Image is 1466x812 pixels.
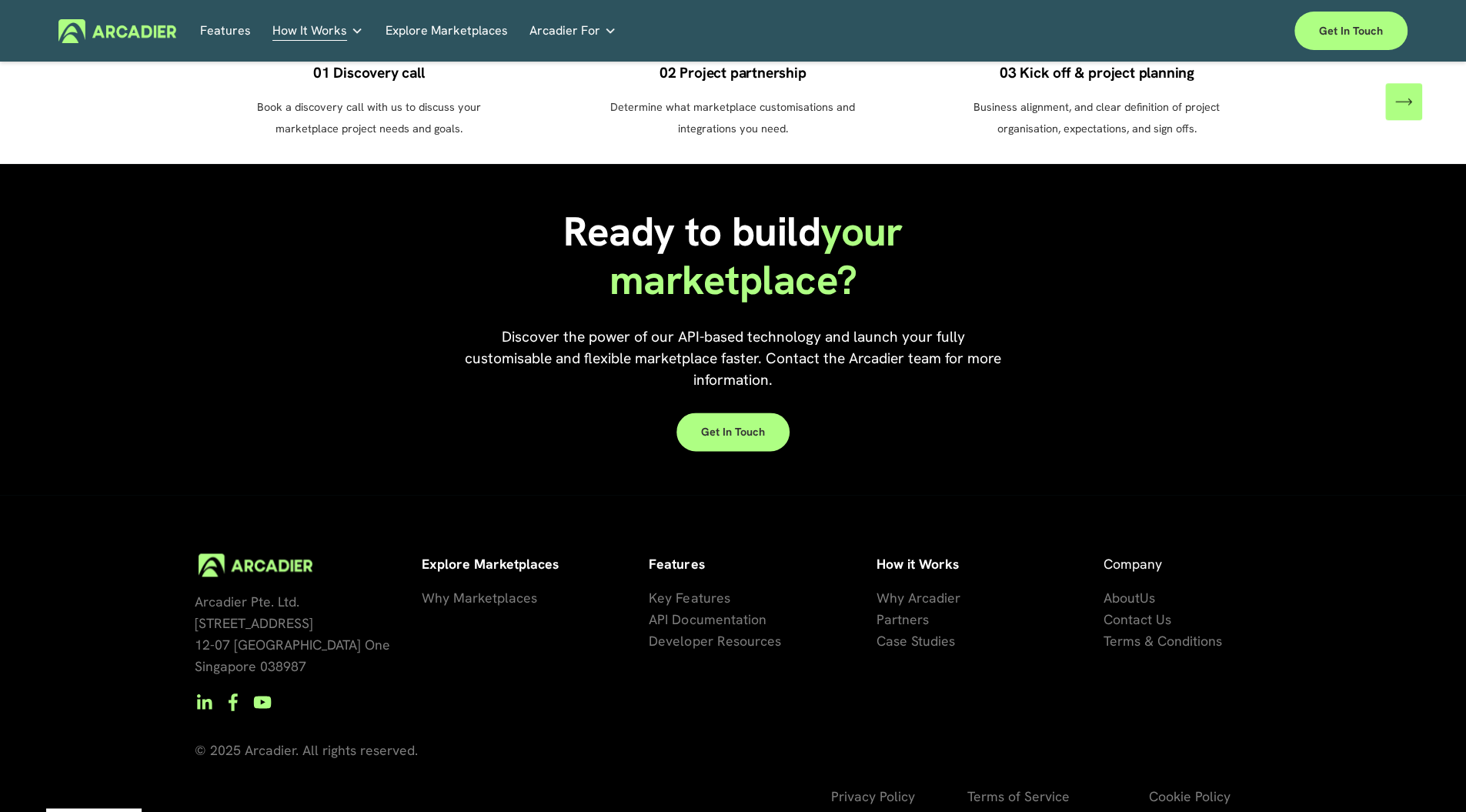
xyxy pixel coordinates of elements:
a: Ca [877,630,893,652]
span: Contact Us [1104,610,1171,628]
strong: Explore Marketplaces [422,555,559,573]
span: Ca [877,632,893,650]
a: Developer Resources [649,630,780,652]
a: folder dropdown [272,19,363,43]
a: LinkedIn [195,693,213,711]
span: Developer Resources [649,632,780,650]
a: Facebook [224,693,242,711]
a: P [877,609,884,630]
a: Features [200,19,251,43]
strong: Features [649,555,704,573]
span: Terms of Service [967,787,1070,805]
a: Terms of Service [967,786,1070,807]
img: Arcadier [58,19,176,43]
span: API Documentation [649,610,766,628]
a: About [1104,587,1140,609]
span: Discover the power of our API-based technology and launch your fully customisable and flexible ma... [465,327,1005,389]
span: About [1104,589,1140,606]
span: Why Arcadier [877,589,960,606]
a: Get in touch [1294,12,1408,50]
span: P [877,610,884,628]
span: Terms & Conditions [1104,632,1222,650]
a: YouTube [253,693,272,711]
button: Next [1385,83,1422,120]
a: API Documentation [649,609,766,630]
a: Key Features [649,587,730,609]
iframe: Chat Widget [1389,738,1466,812]
span: Ready to build [563,205,820,258]
a: Terms & Conditions [1104,630,1222,652]
a: Contact Us [1104,609,1171,630]
a: Explore Marketplaces [386,19,508,43]
a: Cookie Policy [1149,786,1231,807]
span: Privacy Policy [831,787,915,805]
span: Arcadier Pte. Ltd. [STREET_ADDRESS] 12-07 [GEOGRAPHIC_DATA] One Singapore 038987 [195,593,390,675]
a: Why Arcadier [877,587,960,609]
span: se Studies [893,632,955,650]
span: Cookie Policy [1149,787,1231,805]
span: Arcadier For [529,20,600,42]
a: Privacy Policy [831,786,915,807]
span: Key Features [649,589,730,606]
span: © 2025 Arcadier. All rights reserved. [195,741,418,759]
a: se Studies [893,630,955,652]
span: Why Marketplaces [422,589,537,606]
a: Why Marketplaces [422,587,537,609]
span: artners [884,610,929,628]
a: Get in touch [676,413,790,451]
a: folder dropdown [529,19,616,43]
h1: your marketplace? [553,208,913,304]
span: Us [1140,589,1155,606]
span: How It Works [272,20,347,42]
strong: How it Works [877,555,959,573]
a: artners [884,609,929,630]
span: Company [1104,555,1162,573]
